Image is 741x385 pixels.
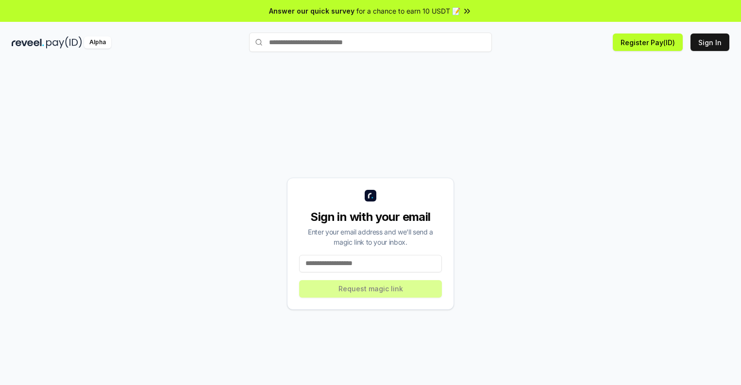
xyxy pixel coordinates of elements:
span: for a chance to earn 10 USDT 📝 [356,6,460,16]
button: Register Pay(ID) [613,33,683,51]
img: logo_small [365,190,376,201]
img: pay_id [46,36,82,49]
img: reveel_dark [12,36,44,49]
div: Sign in with your email [299,209,442,225]
button: Sign In [690,33,729,51]
div: Alpha [84,36,111,49]
div: Enter your email address and we’ll send a magic link to your inbox. [299,227,442,247]
span: Answer our quick survey [269,6,354,16]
